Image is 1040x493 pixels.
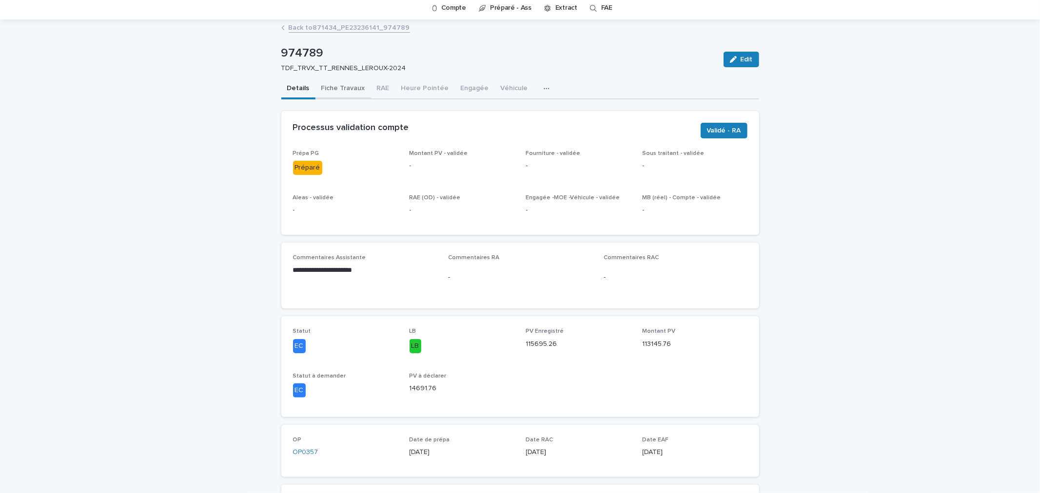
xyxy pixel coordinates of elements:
span: Date RAC [526,437,553,443]
span: Edit [741,56,753,63]
span: Statut à demander [293,373,346,379]
span: Validé - RA [707,126,741,135]
span: RAE (OD) - validée [410,195,461,201]
p: [DATE] [643,447,747,457]
span: Aleas - validée [293,195,334,201]
button: Fiche Travaux [315,79,371,99]
p: - [526,205,631,215]
p: - [293,205,398,215]
button: Details [281,79,315,99]
div: EC [293,383,306,398]
span: Date EAF [643,437,669,443]
span: Commentaires RAC [604,255,659,261]
div: Préparé [293,161,322,175]
p: [DATE] [410,447,514,457]
p: 14691.76 [410,383,514,394]
p: [DATE] [526,447,631,457]
span: Prépa PG [293,151,319,156]
span: Sous traitant - validée [643,151,705,156]
span: Fourniture - validée [526,151,581,156]
p: - [448,272,592,283]
p: 115695.26 [526,339,631,349]
span: Montant PV - validée [410,151,468,156]
p: - [526,161,631,171]
span: PV Enregistré [526,328,564,334]
span: OP [293,437,302,443]
p: - [643,161,747,171]
p: TDF_TRVX_TT_RENNES_LEROUX-2024 [281,64,712,73]
span: Commentaires Assistante [293,255,366,261]
button: RAE [371,79,395,99]
p: 113145.76 [643,339,747,349]
span: MB (réel) - Compte - validée [643,195,721,201]
button: Engagée [455,79,495,99]
span: Montant PV [643,328,676,334]
span: Commentaires RA [448,255,499,261]
a: OP0357 [293,447,318,457]
p: 974789 [281,46,716,60]
button: Heure Pointée [395,79,455,99]
p: - [604,272,747,283]
div: EC [293,339,306,353]
span: Statut [293,328,311,334]
span: LB [410,328,416,334]
button: Véhicule [495,79,534,99]
p: - [410,161,514,171]
a: Back to871434_PE23236141_974789 [289,21,410,33]
h2: Processus validation compte [293,123,409,133]
div: LB [410,339,421,353]
button: Edit [724,52,759,67]
span: PV à déclarer [410,373,447,379]
p: - [643,205,747,215]
span: Engagée -MOE -Véhicule - validée [526,195,620,201]
button: Validé - RA [701,123,747,138]
p: - [410,205,514,215]
span: Date de prépa [410,437,450,443]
